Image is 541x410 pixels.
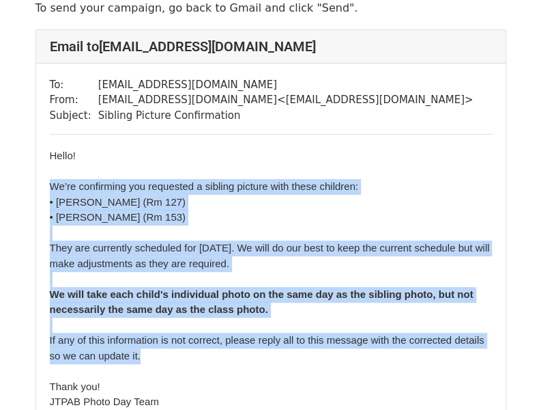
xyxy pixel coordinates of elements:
td: [EMAIL_ADDRESS][DOMAIN_NAME] < [EMAIL_ADDRESS][DOMAIN_NAME] > [98,92,473,108]
td: Subject: [50,108,98,124]
td: [EMAIL_ADDRESS][DOMAIN_NAME] [98,77,473,93]
h4: Email to [EMAIL_ADDRESS][DOMAIN_NAME] [50,38,492,55]
td: From: [50,92,98,108]
td: To: [50,77,98,93]
td: Sibling Picture Confirmation [98,108,473,124]
iframe: Chat Widget [473,344,541,410]
div: ​ Hello! We’re confirming you requested a sibling picture with these children: • [PERSON_NAME] (R... [50,148,492,410]
b: We will take each child's individual photo on the same day as the sibling photo, but not necessar... [50,288,473,316]
p: To send your campaign, go back to Gmail and click "Send". [35,1,506,15]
